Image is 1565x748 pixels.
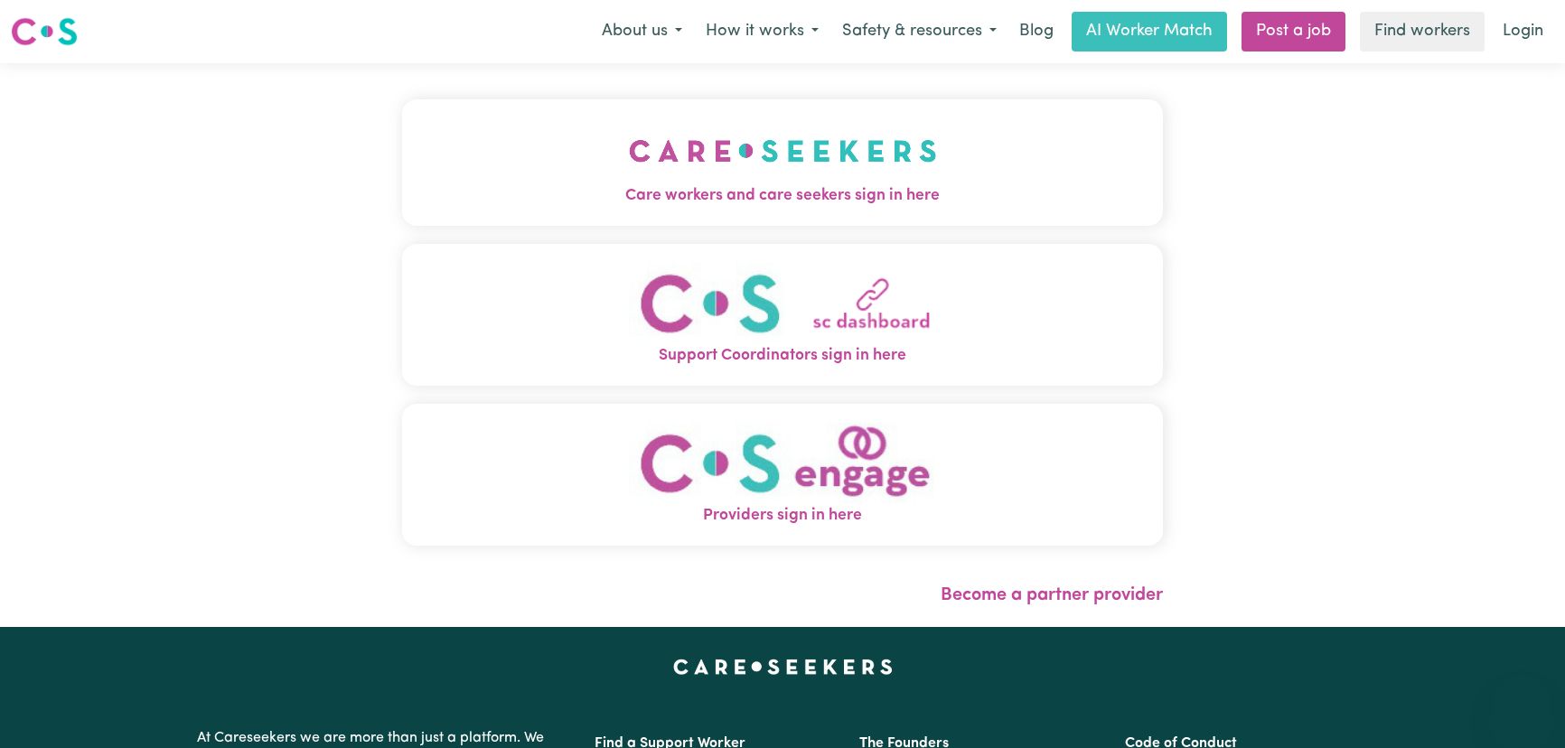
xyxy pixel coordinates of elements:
[830,13,1008,51] button: Safety & resources
[402,99,1163,226] button: Care workers and care seekers sign in here
[402,184,1163,208] span: Care workers and care seekers sign in here
[11,11,78,52] a: Careseekers logo
[402,344,1163,368] span: Support Coordinators sign in here
[590,13,694,51] button: About us
[402,244,1163,386] button: Support Coordinators sign in here
[1360,12,1485,51] a: Find workers
[1008,12,1064,51] a: Blog
[402,404,1163,546] button: Providers sign in here
[1492,12,1554,51] a: Login
[11,15,78,48] img: Careseekers logo
[673,659,893,674] a: Careseekers home page
[1493,676,1551,734] iframe: Button to launch messaging window
[402,504,1163,528] span: Providers sign in here
[941,586,1163,604] a: Become a partner provider
[1072,12,1227,51] a: AI Worker Match
[694,13,830,51] button: How it works
[1242,12,1345,51] a: Post a job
